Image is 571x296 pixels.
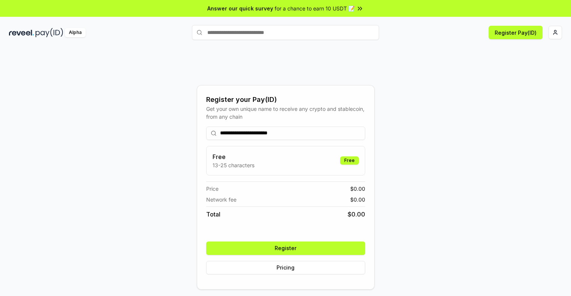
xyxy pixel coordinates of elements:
[350,185,365,193] span: $ 0.00
[340,156,359,165] div: Free
[213,152,254,161] h3: Free
[206,210,220,219] span: Total
[206,185,219,193] span: Price
[207,4,273,12] span: Answer our quick survey
[206,94,365,105] div: Register your Pay(ID)
[9,28,34,37] img: reveel_dark
[65,28,86,37] div: Alpha
[350,196,365,203] span: $ 0.00
[213,161,254,169] p: 13-25 characters
[206,105,365,121] div: Get your own unique name to receive any crypto and stablecoin, from any chain
[206,196,236,203] span: Network fee
[275,4,355,12] span: for a chance to earn 10 USDT 📝
[206,261,365,274] button: Pricing
[489,26,543,39] button: Register Pay(ID)
[36,28,63,37] img: pay_id
[348,210,365,219] span: $ 0.00
[206,242,365,255] button: Register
